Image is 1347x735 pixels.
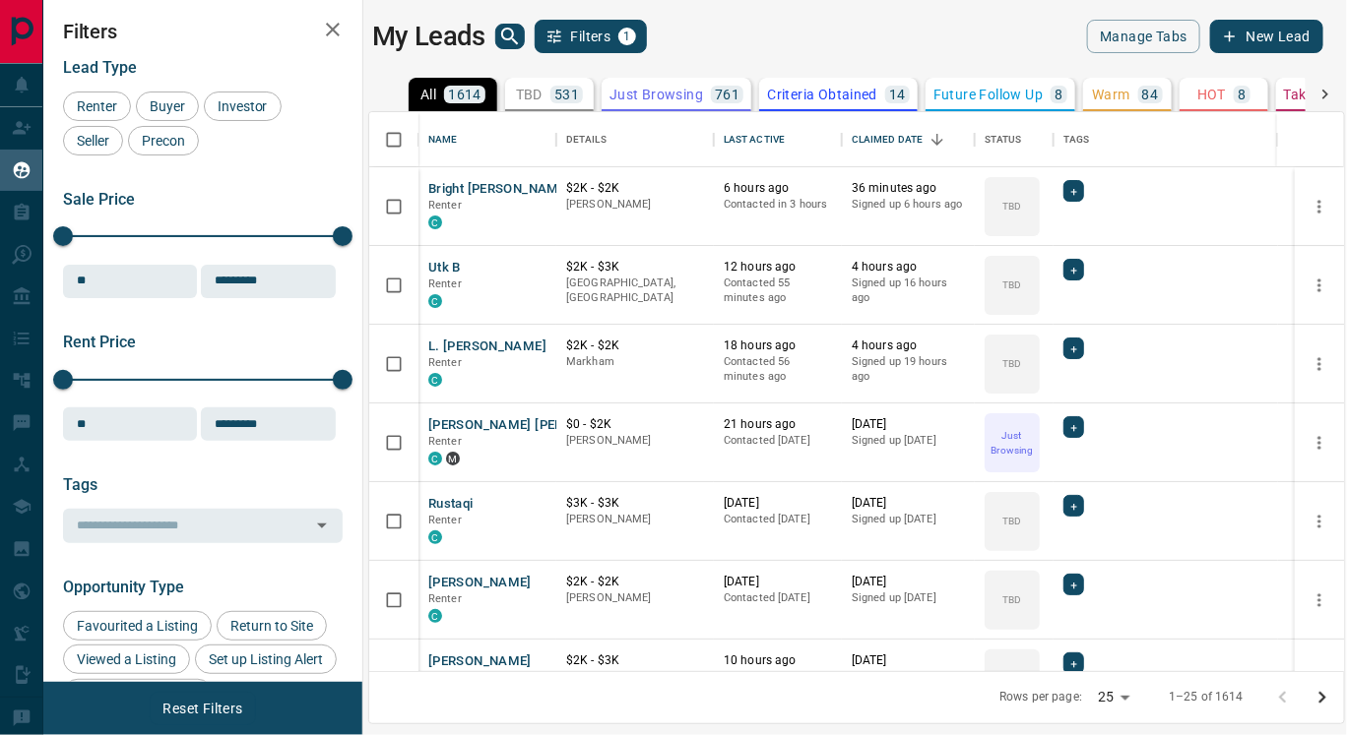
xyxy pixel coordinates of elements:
div: condos.ca [428,609,442,623]
span: + [1070,496,1077,516]
p: Contacted [DATE] [724,669,832,685]
p: 21 hours ago [724,416,832,433]
p: Contacted in 3 hours [724,197,832,213]
div: Claimed Date [842,112,975,167]
button: Manage Tabs [1087,20,1199,53]
p: 8 [1238,88,1246,101]
p: Contacted 55 minutes ago [724,276,832,306]
span: Renter [428,199,462,212]
div: Renter [63,92,131,121]
div: + [1063,652,1084,674]
span: Favourited a Listing [70,618,205,634]
div: condos.ca [428,294,442,308]
button: New Lead [1210,20,1323,53]
div: Details [566,112,607,167]
div: Last Active [714,112,842,167]
div: condos.ca [428,373,442,387]
p: Signed up [DATE] [852,590,965,606]
span: 1 [620,30,634,43]
button: [PERSON_NAME] [428,652,532,671]
span: Renter [428,277,462,290]
div: Name [428,112,458,167]
span: Lead Type [63,58,137,77]
p: Signed up 16 hours ago [852,276,965,306]
button: more [1305,428,1334,458]
p: Just Browsing [609,88,703,101]
p: [PERSON_NAME] [566,433,704,449]
p: 14 [889,88,906,101]
span: Set up Listing Alert [202,651,330,667]
p: Future Follow Up [933,88,1043,101]
p: Contacted [DATE] [724,433,832,449]
p: TBD [1002,592,1021,607]
span: + [1070,417,1077,437]
p: 8 [1055,88,1062,101]
div: Investor [204,92,282,121]
div: Return to Site [217,611,327,641]
button: more [1305,271,1334,300]
span: + [1070,338,1077,358]
p: 4 hours ago [852,337,965,354]
div: Status [975,112,1054,167]
p: [GEOGRAPHIC_DATA], [GEOGRAPHIC_DATA] [566,276,704,306]
div: 25 [1090,683,1137,711]
p: [PERSON_NAME] [566,512,704,527]
div: + [1063,416,1084,438]
button: L. [PERSON_NAME] [428,337,546,356]
p: 1614 [448,88,481,101]
button: more [1305,664,1334,694]
button: Open [308,512,336,539]
button: more [1305,349,1334,379]
p: $2K - $2K [566,180,704,197]
p: 1–25 of 1614 [1169,689,1244,705]
div: Name [418,112,556,167]
p: [DATE] [724,495,832,512]
p: TBD [1002,356,1021,371]
p: Markham [566,354,704,370]
span: Renter [70,98,124,114]
p: Signed up 19 hours ago [852,354,965,385]
p: 18 hours ago [724,337,832,354]
div: Tags [1054,112,1278,167]
div: condos.ca [428,215,442,229]
h2: Filters [63,20,343,43]
p: [DATE] [852,495,965,512]
div: + [1063,259,1084,280]
button: Sort [924,126,951,153]
p: Just Browsing [987,428,1038,458]
div: Favourited a Listing [63,611,212,641]
span: Renter [428,592,462,605]
p: 84 [1142,88,1159,101]
p: HOT [1197,88,1226,101]
p: Contacted 56 minutes ago [724,354,832,385]
div: Details [556,112,714,167]
span: Buyer [143,98,192,114]
span: Return to Site [224,618,320,634]
button: more [1305,507,1334,536]
p: 4 hours ago [852,259,965,276]
p: 12 hours ago [724,259,832,276]
h1: My Leads [372,21,485,52]
p: Warm [1092,88,1130,101]
p: [PERSON_NAME] [566,669,704,685]
div: condos.ca [428,530,442,544]
button: more [1305,585,1334,615]
span: Precon [135,133,192,149]
p: Signed up [DATE] [852,512,965,527]
p: $2K - $3K [566,259,704,276]
p: [DATE] [724,574,832,590]
span: Rent Price [63,333,136,351]
p: [PERSON_NAME] [566,197,704,213]
span: Investor [211,98,275,114]
p: Contacted [DATE] [724,590,832,606]
div: Seller [63,126,123,155]
p: [DATE] [852,652,965,669]
div: mrloft.ca [446,452,460,465]
span: Renter [428,356,462,369]
p: Rows per page: [999,689,1082,705]
div: Precon [128,126,199,155]
button: Filters1 [535,20,648,53]
p: Signed up 6 hours ago [852,197,965,213]
p: 36 minutes ago [852,180,965,197]
span: + [1070,575,1077,594]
